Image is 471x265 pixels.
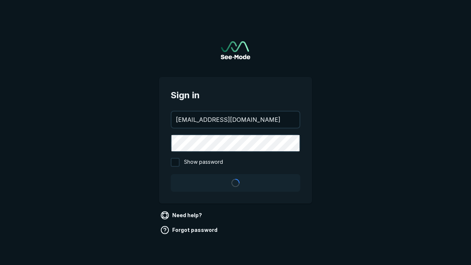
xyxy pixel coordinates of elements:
span: Sign in [171,89,300,102]
span: Show password [184,158,223,167]
a: Go to sign in [221,41,250,59]
img: See-Mode Logo [221,41,250,59]
a: Need help? [159,209,205,221]
a: Forgot password [159,224,220,236]
input: your@email.com [171,112,300,128]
